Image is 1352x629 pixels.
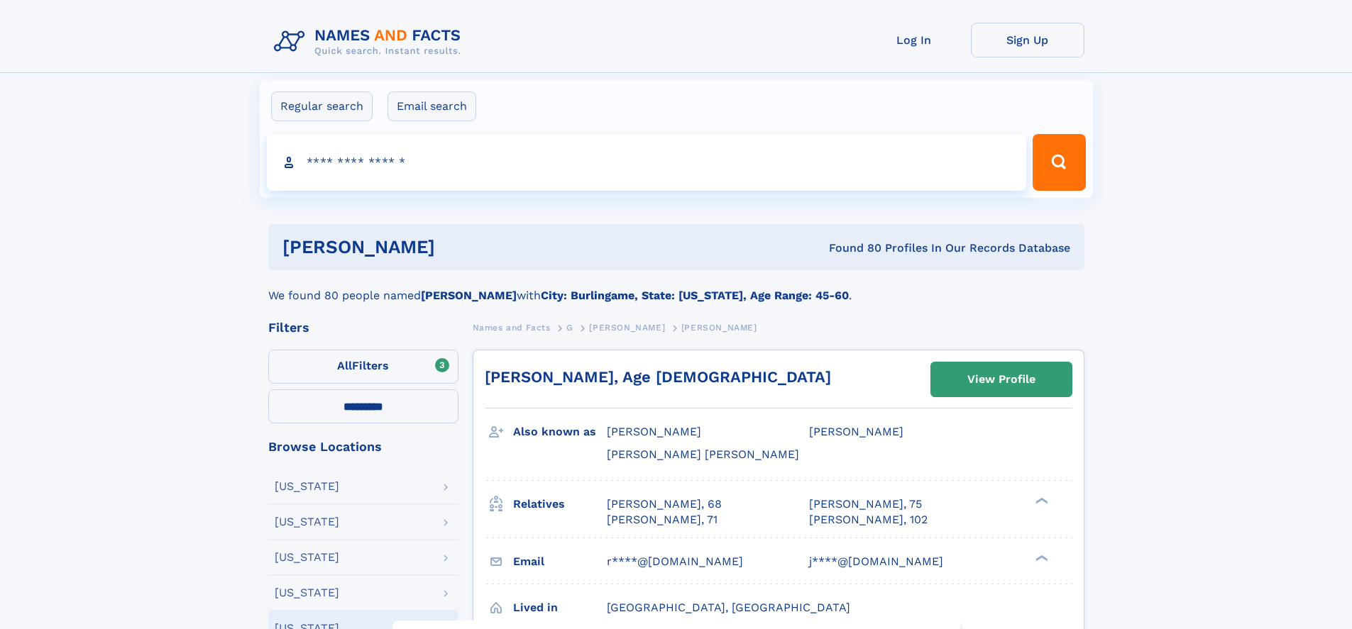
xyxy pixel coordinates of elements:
a: Log In [857,23,971,57]
b: City: Burlingame, State: [US_STATE], Age Range: 45-60 [541,289,849,302]
span: All [337,359,352,372]
div: Browse Locations [268,440,458,453]
a: Sign Up [971,23,1084,57]
div: ❯ [1032,496,1049,505]
input: search input [267,134,1027,191]
h3: Email [513,550,607,574]
span: [PERSON_NAME] [809,425,903,438]
div: [US_STATE] [275,481,339,492]
img: Logo Names and Facts [268,23,473,61]
div: ❯ [1032,553,1049,562]
span: [PERSON_NAME] [681,323,757,333]
div: [US_STATE] [275,587,339,599]
h1: [PERSON_NAME] [282,238,632,256]
h3: Lived in [513,596,607,620]
a: Names and Facts [473,318,551,336]
a: [PERSON_NAME], 68 [607,496,722,512]
a: View Profile [931,362,1072,396]
span: [PERSON_NAME] [PERSON_NAME] [607,447,799,461]
a: [PERSON_NAME], Age [DEMOGRAPHIC_DATA] [485,368,831,386]
div: We found 80 people named with . [268,270,1084,304]
label: Email search [388,91,476,121]
a: [PERSON_NAME], 71 [607,512,718,528]
b: [PERSON_NAME] [421,289,517,302]
label: Filters [268,350,458,384]
span: [PERSON_NAME] [589,323,665,333]
div: View Profile [967,363,1035,396]
div: Found 80 Profiles In Our Records Database [632,240,1070,256]
div: Filters [268,321,458,334]
a: G [566,318,573,336]
label: Regular search [271,91,373,121]
h3: Relatives [513,492,607,516]
a: [PERSON_NAME] [589,318,665,336]
h3: Also known as [513,420,607,444]
div: [US_STATE] [275,516,339,528]
span: [GEOGRAPHIC_DATA], [GEOGRAPHIC_DATA] [607,601,850,614]
div: [US_STATE] [275,552,339,563]
a: [PERSON_NAME], 75 [809,496,922,512]
button: Search Button [1033,134,1085,191]
a: [PERSON_NAME], 102 [809,512,928,528]
span: G [566,323,573,333]
span: [PERSON_NAME] [607,425,701,438]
